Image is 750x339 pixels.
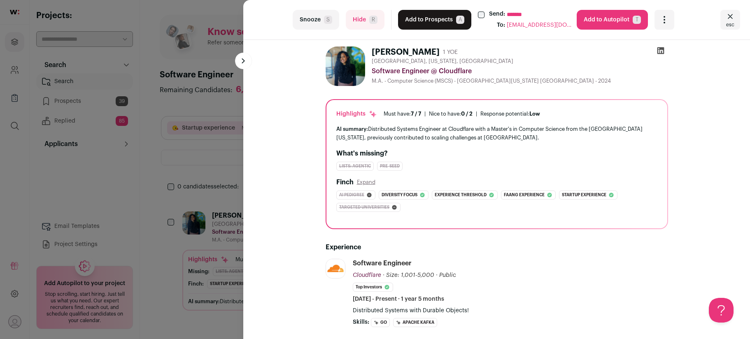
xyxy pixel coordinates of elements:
span: [EMAIL_ADDRESS][DOMAIN_NAME] [507,21,573,30]
li: Apache Kafka [393,318,437,327]
button: HideR [346,10,384,30]
div: Highlights [336,110,377,118]
h2: Finch [336,177,354,187]
li: Top Investors [353,283,393,292]
div: Nice to have: [429,111,473,117]
ul: | | [384,111,540,117]
span: A [456,16,464,24]
img: 6c9e38280057c010231c116a88ebc514ab42b9c514bbaa8c0660d634163f8ab1 [326,259,345,278]
span: S [324,16,332,24]
span: 7 / 7 [411,111,421,116]
span: Low [529,111,540,116]
span: · [436,271,438,279]
div: To: [497,21,505,30]
span: Experience threshold [435,191,487,199]
span: Cloudflare [353,272,381,278]
span: 0 / 2 [461,111,473,116]
div: M.A. - Computer Science (MSCS) - [GEOGRAPHIC_DATA][US_STATE] [GEOGRAPHIC_DATA] - 2024 [372,78,668,84]
span: R [369,16,377,24]
button: Open dropdown [655,10,674,30]
iframe: Help Scout Beacon - Open [709,298,734,323]
div: Lists: Agentic [336,162,374,171]
span: esc [726,21,734,28]
img: b6cd3a24ebb6ed8934ded5bf425a0c8a197efd8838c754943564b8a17eaa1a5c.jpg [326,46,365,86]
div: Must have: [384,111,421,117]
span: AI summary: [336,126,368,132]
div: Distributed Systems Engineer at Cloudflare with a Master's in Computer Science from the [GEOGRAPH... [336,125,657,142]
span: Startup experience [562,191,606,199]
label: Send: [489,10,505,19]
span: T [633,16,641,24]
h2: What's missing? [336,149,657,158]
span: Public [439,272,456,278]
span: Faang experience [504,191,545,199]
span: [DATE] - Present · 1 year 5 months [353,295,444,303]
h2: Experience [326,242,668,252]
span: · Size: 1,001-5,000 [383,272,434,278]
span: Ai pedigree [339,191,364,199]
span: Skills: [353,318,369,326]
div: Response potential: [480,111,540,117]
div: Software Engineer [353,259,412,268]
h1: [PERSON_NAME] [372,46,440,58]
span: Diversity focus [382,191,417,199]
button: SnoozeS [293,10,339,30]
div: Pre-seed [377,162,403,171]
button: Close [720,10,740,30]
p: Distributed Systems with Durable Objects! [353,306,668,315]
span: [GEOGRAPHIC_DATA], [US_STATE], [GEOGRAPHIC_DATA] [372,58,513,65]
span: Targeted universities [339,203,389,211]
button: Add to ProspectsA [398,10,471,30]
button: Expand [357,179,375,186]
li: Go [371,318,390,327]
div: 1 YOE [443,48,458,56]
div: Software Engineer @ Cloudflare [372,66,668,76]
button: Add to AutopilotT [577,10,648,30]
